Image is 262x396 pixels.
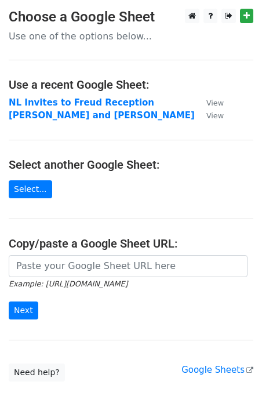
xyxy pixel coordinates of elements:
a: View [195,110,224,121]
small: Example: [URL][DOMAIN_NAME] [9,279,128,288]
a: NL Invites to Freud Reception [9,97,154,108]
small: View [206,111,224,120]
a: View [195,97,224,108]
h4: Copy/paste a Google Sheet URL: [9,237,253,250]
a: Select... [9,180,52,198]
p: Use one of the options below... [9,30,253,42]
small: View [206,99,224,107]
input: Paste your Google Sheet URL here [9,255,248,277]
a: Need help? [9,364,65,382]
h4: Select another Google Sheet: [9,158,253,172]
h4: Use a recent Google Sheet: [9,78,253,92]
input: Next [9,301,38,319]
a: [PERSON_NAME] and [PERSON_NAME] [9,110,195,121]
a: Google Sheets [181,365,253,375]
h3: Choose a Google Sheet [9,9,253,26]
